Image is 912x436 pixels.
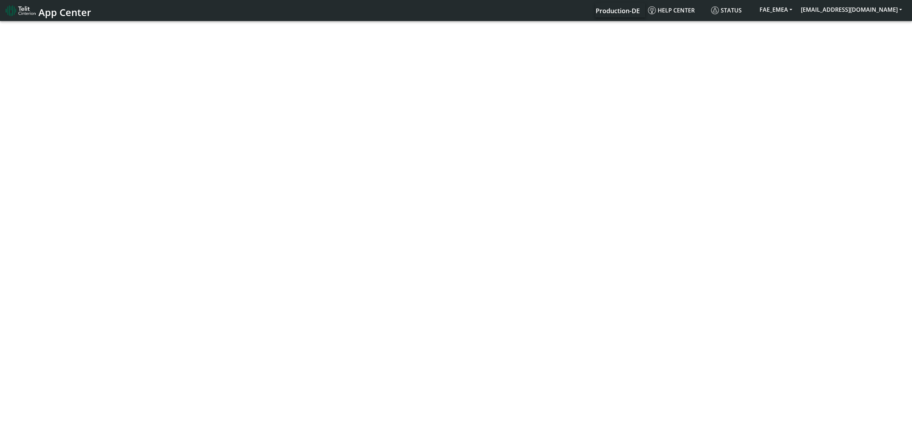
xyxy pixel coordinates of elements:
[648,6,656,14] img: knowledge.svg
[711,6,719,14] img: status.svg
[755,3,797,16] button: FAE_EMEA
[797,3,906,16] button: [EMAIL_ADDRESS][DOMAIN_NAME]
[596,6,640,15] span: Production-DE
[6,3,90,18] a: App Center
[645,3,708,17] a: Help center
[648,6,695,14] span: Help center
[595,3,639,17] a: Your current platform instance
[711,6,742,14] span: Status
[708,3,755,17] a: Status
[38,6,91,19] span: App Center
[6,5,36,16] img: logo-telit-cinterion-gw-new.png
